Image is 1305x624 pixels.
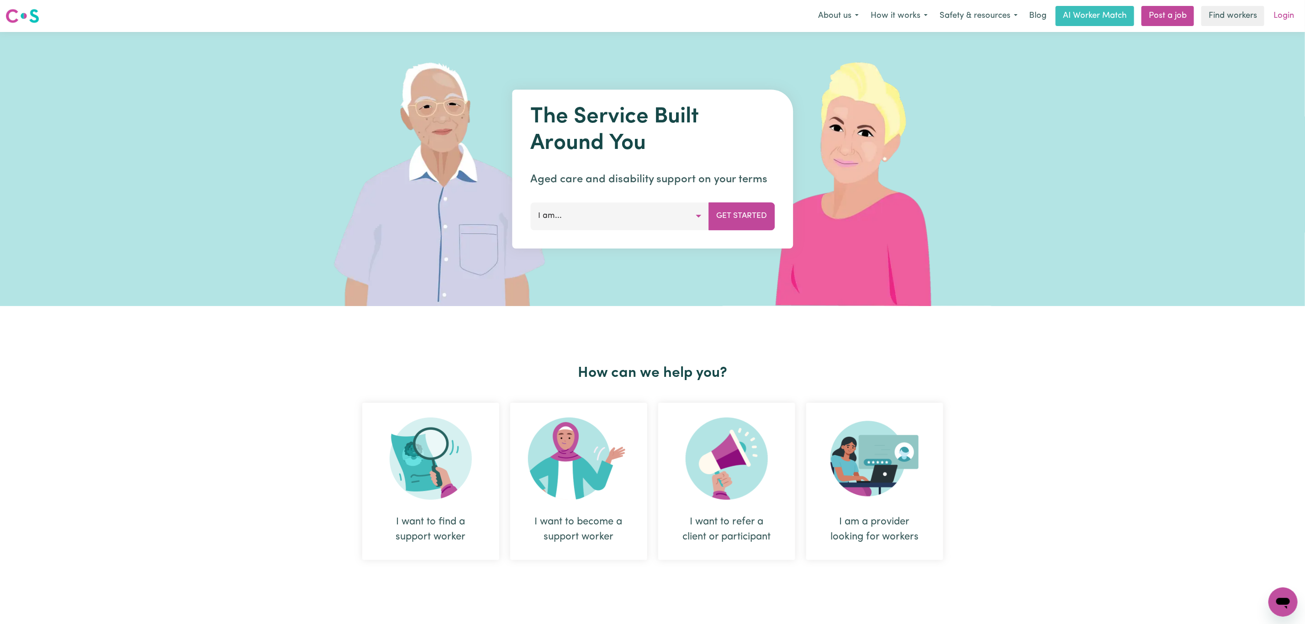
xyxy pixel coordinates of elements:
[5,5,39,26] a: Careseekers logo
[658,403,795,560] div: I want to refer a client or participant
[934,6,1024,26] button: Safety & resources
[806,403,943,560] div: I am a provider looking for workers
[530,202,709,230] button: I am...
[1024,6,1052,26] a: Blog
[390,418,472,500] img: Search
[362,403,499,560] div: I want to find a support worker
[528,418,629,500] img: Become Worker
[1056,6,1134,26] a: AI Worker Match
[510,403,647,560] div: I want to become a support worker
[357,365,949,382] h2: How can we help you?
[532,514,625,545] div: I want to become a support worker
[680,514,773,545] div: I want to refer a client or participant
[812,6,865,26] button: About us
[708,202,775,230] button: Get Started
[686,418,768,500] img: Refer
[384,514,477,545] div: I want to find a support worker
[530,104,775,157] h1: The Service Built Around You
[828,514,921,545] div: I am a provider looking for workers
[1201,6,1264,26] a: Find workers
[865,6,934,26] button: How it works
[1141,6,1194,26] a: Post a job
[830,418,919,500] img: Provider
[1268,6,1300,26] a: Login
[1268,587,1298,617] iframe: Button to launch messaging window, conversation in progress
[530,171,775,188] p: Aged care and disability support on your terms
[5,8,39,24] img: Careseekers logo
